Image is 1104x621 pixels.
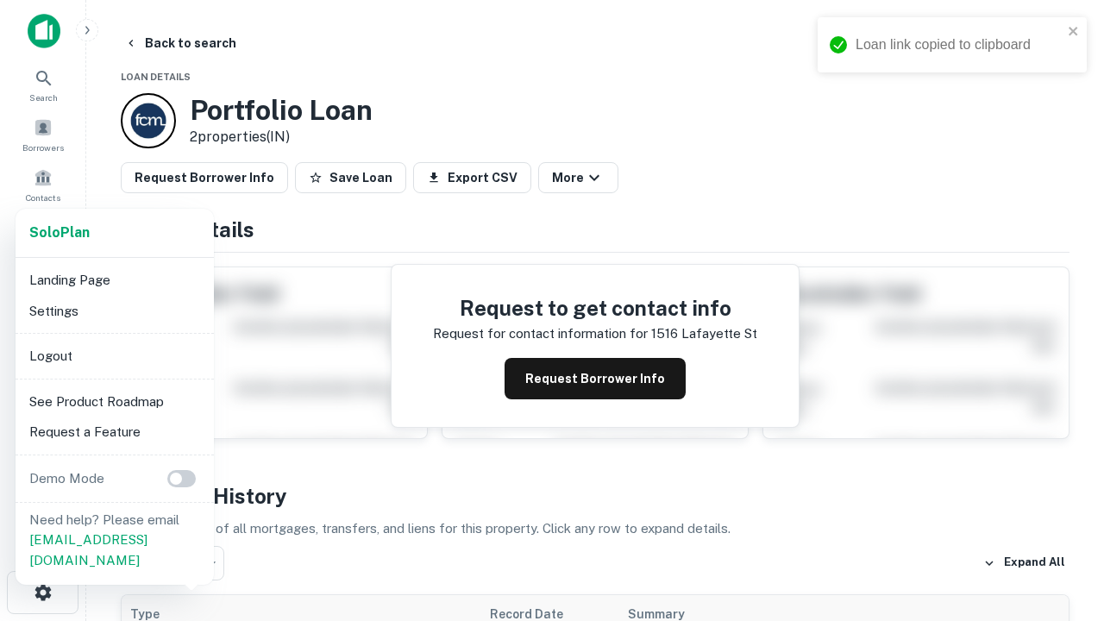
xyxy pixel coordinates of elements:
[29,510,200,571] p: Need help? Please email
[22,296,207,327] li: Settings
[22,386,207,417] li: See Product Roadmap
[22,265,207,296] li: Landing Page
[1068,24,1080,41] button: close
[856,34,1063,55] div: Loan link copied to clipboard
[29,223,90,243] a: SoloPlan
[1018,428,1104,511] iframe: Chat Widget
[22,468,111,489] p: Demo Mode
[29,532,147,568] a: [EMAIL_ADDRESS][DOMAIN_NAME]
[22,417,207,448] li: Request a Feature
[29,224,90,241] strong: Solo Plan
[22,341,207,372] li: Logout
